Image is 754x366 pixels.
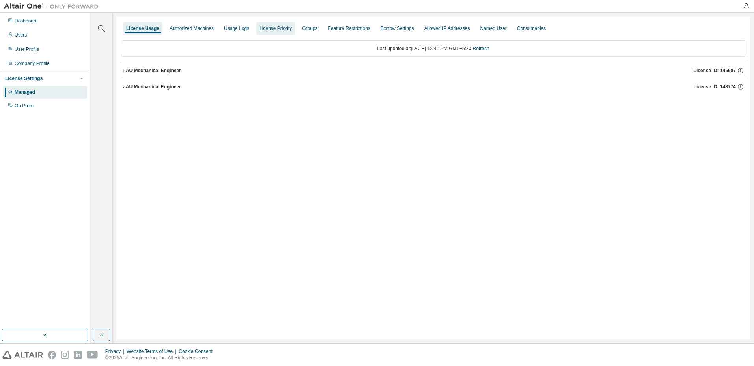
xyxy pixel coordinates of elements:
[424,25,470,32] div: Allowed IP Addresses
[5,75,43,82] div: License Settings
[87,351,98,359] img: youtube.svg
[121,62,745,79] button: AU Mechanical EngineerLicense ID: 145687
[480,25,506,32] div: Named User
[4,2,103,10] img: Altair One
[2,351,43,359] img: altair_logo.svg
[61,351,69,359] img: instagram.svg
[15,60,50,67] div: Company Profile
[15,89,35,95] div: Managed
[121,40,745,57] div: Last updated at: [DATE] 12:41 PM GMT+5:30
[121,78,745,95] button: AU Mechanical EngineerLicense ID: 148774
[694,84,736,90] span: License ID: 148774
[48,351,56,359] img: facebook.svg
[74,351,82,359] img: linkedin.svg
[126,67,181,74] div: AU Mechanical Engineer
[517,25,546,32] div: Consumables
[15,18,38,24] div: Dashboard
[694,67,736,74] span: License ID: 145687
[302,25,317,32] div: Groups
[473,46,489,51] a: Refresh
[127,348,179,355] div: Website Terms of Use
[126,25,159,32] div: License Usage
[259,25,292,32] div: License Priority
[126,84,181,90] div: AU Mechanical Engineer
[224,25,249,32] div: Usage Logs
[381,25,414,32] div: Borrow Settings
[170,25,214,32] div: Authorized Machines
[105,355,217,361] p: © 2025 Altair Engineering, Inc. All Rights Reserved.
[105,348,127,355] div: Privacy
[15,103,34,109] div: On Prem
[328,25,370,32] div: Feature Restrictions
[15,32,27,38] div: Users
[179,348,217,355] div: Cookie Consent
[15,46,39,52] div: User Profile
